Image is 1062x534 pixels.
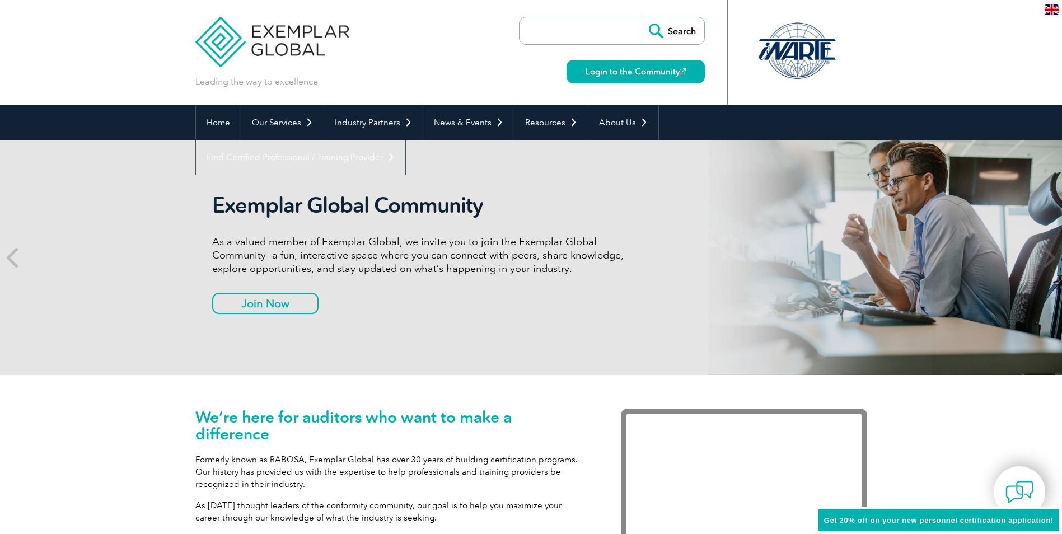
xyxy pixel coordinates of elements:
a: Our Services [241,105,324,140]
a: Home [196,105,241,140]
h2: Exemplar Global Community [212,193,632,218]
img: open_square.png [680,68,686,74]
a: Industry Partners [324,105,423,140]
h1: We’re here for auditors who want to make a difference [195,409,587,442]
a: Resources [514,105,588,140]
p: As [DATE] thought leaders of the conformity community, our goal is to help you maximize your care... [195,499,587,524]
p: Leading the way to excellence [195,76,318,88]
img: contact-chat.png [1005,478,1033,506]
span: Get 20% off on your new personnel certification application! [824,516,1054,524]
p: Formerly known as RABQSA, Exemplar Global has over 30 years of building certification programs. O... [195,453,587,490]
a: Login to the Community [567,60,705,83]
a: About Us [588,105,658,140]
input: Search [643,17,704,44]
p: As a valued member of Exemplar Global, we invite you to join the Exemplar Global Community—a fun,... [212,235,632,275]
a: Join Now [212,293,319,314]
img: en [1045,4,1059,15]
a: Find Certified Professional / Training Provider [196,140,405,175]
a: News & Events [423,105,514,140]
